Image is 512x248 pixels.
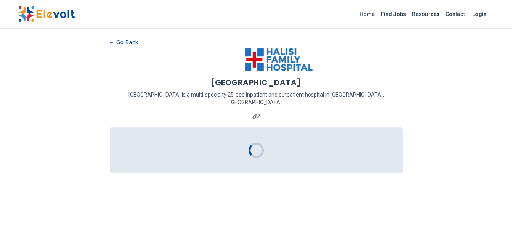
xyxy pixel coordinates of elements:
a: Resources [409,8,443,20]
img: Halisi Family Hospital [245,48,317,71]
button: Go Back [110,37,138,48]
img: Elevolt [18,6,75,22]
a: Login [468,6,491,22]
h1: [GEOGRAPHIC_DATA] [211,77,301,88]
p: [GEOGRAPHIC_DATA] is a multi-specialty 25-bed inpatient and outpatient hospital in [GEOGRAPHIC_DA... [110,91,403,106]
a: Contact [443,8,468,20]
a: Home [356,8,378,20]
div: Loading... [249,143,264,158]
a: Find Jobs [378,8,409,20]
